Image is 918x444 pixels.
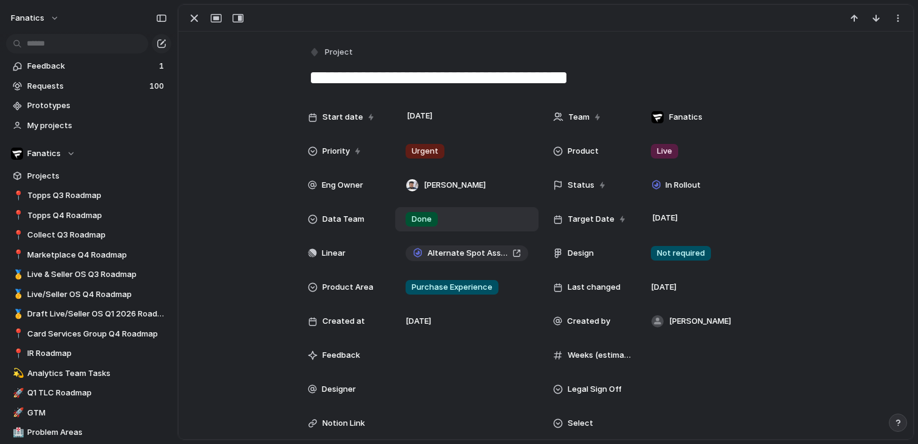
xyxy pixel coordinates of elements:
span: GTM [27,407,167,419]
span: Linear [322,247,345,259]
a: 🚀Q1 TLC Roadmap [6,384,171,402]
button: 💫 [11,367,23,380]
div: 🚀 [13,406,21,420]
span: Q1 TLC Roadmap [27,387,167,399]
a: Requests100 [6,77,171,95]
span: Select [568,417,593,429]
button: Project [307,44,356,61]
a: Feedback1 [6,57,171,75]
button: 📍 [11,249,23,261]
span: Draft Live/Seller OS Q1 2026 Roadmap [27,308,167,320]
span: Purchase Experience [412,281,492,293]
span: Last changed [568,281,620,293]
span: Analytics Team Tasks [27,367,167,380]
span: Feedback [27,60,155,72]
span: Topps Q4 Roadmap [27,210,167,222]
span: fanatics [11,12,44,24]
span: [DATE] [406,315,431,327]
button: fanatics [5,9,66,28]
span: [PERSON_NAME] [669,315,731,327]
div: 📍 [13,189,21,203]
div: 💫 [13,366,21,380]
a: 🥇Live/Seller OS Q4 Roadmap [6,285,171,304]
span: In Rollout [665,179,701,191]
span: Status [568,179,594,191]
span: Projects [27,170,167,182]
span: Collect Q3 Roadmap [27,229,167,241]
button: 🚀 [11,407,23,419]
div: 🥇 [13,287,21,301]
div: 📍 [13,228,21,242]
span: Team [568,111,590,123]
span: Problem Areas [27,426,167,439]
button: 📍 [11,210,23,222]
div: 🏥 [13,426,21,440]
span: [PERSON_NAME] [424,179,486,191]
a: Prototypes [6,97,171,115]
span: Project [325,46,353,58]
span: Alternate Spot Assigning Approach [427,247,508,259]
a: 📍IR Roadmap [6,344,171,363]
span: Fanatics [669,111,702,123]
span: Eng Owner [322,179,363,191]
span: [DATE] [404,109,436,123]
span: Target Date [568,213,614,225]
button: 📍 [11,190,23,202]
span: Created at [322,315,365,327]
div: 🥇 [13,307,21,321]
a: 🏥Problem Areas [6,423,171,442]
a: 🥇Draft Live/Seller OS Q1 2026 Roadmap [6,305,171,323]
span: IR Roadmap [27,347,167,360]
span: Not required [657,247,705,259]
span: Created by [567,315,610,327]
span: Prototypes [27,100,167,112]
div: 📍 [13,327,21,341]
button: 🥇 [11,308,23,320]
span: Notion Link [322,417,365,429]
div: 📍 [13,347,21,361]
span: Priority [322,145,350,157]
span: [DATE] [651,281,676,293]
button: Fanatics [6,145,171,163]
span: Done [412,213,432,225]
button: 📍 [11,229,23,241]
a: 📍Topps Q3 Roadmap [6,186,171,205]
span: Card Services Group Q4 Roadmap [27,328,167,340]
span: Requests [27,80,146,92]
a: 📍Card Services Group Q4 Roadmap [6,325,171,343]
a: 🥇Live & Seller OS Q3 Roadmap [6,265,171,284]
span: 1 [159,60,166,72]
span: Marketplace Q4 Roadmap [27,249,167,261]
div: 💫Analytics Team Tasks [6,364,171,383]
div: 🚀GTM [6,404,171,422]
span: [DATE] [649,211,681,225]
span: Legal Sign Off [568,383,622,395]
span: Fanatics [27,148,61,160]
a: 📍Marketplace Q4 Roadmap [6,246,171,264]
div: 📍 [13,248,21,262]
span: Design [568,247,594,259]
span: Product [568,145,599,157]
a: 📍Topps Q4 Roadmap [6,207,171,225]
span: My projects [27,120,167,132]
span: 100 [149,80,166,92]
span: Designer [322,383,356,395]
button: 🥇 [11,268,23,281]
span: Topps Q3 Roadmap [27,190,167,202]
button: 🥇 [11,289,23,301]
div: 🚀 [13,386,21,400]
a: 📍Collect Q3 Roadmap [6,226,171,244]
span: Urgent [412,145,438,157]
span: Feedback [322,349,360,361]
div: 📍 [13,208,21,222]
